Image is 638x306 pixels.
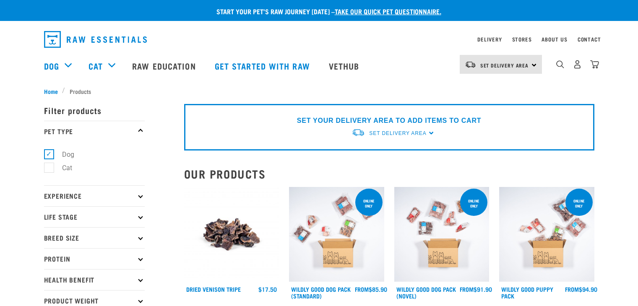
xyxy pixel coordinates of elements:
[49,163,76,173] label: Cat
[206,49,320,83] a: Get started with Raw
[477,38,502,41] a: Delivery
[565,194,593,212] div: Online Only
[578,38,601,41] a: Contact
[394,187,490,282] img: Dog Novel 0 2sec
[291,288,351,297] a: Wildly Good Dog Pack (Standard)
[396,288,456,297] a: Wildly Good Dog Pack (Novel)
[590,60,599,69] img: home-icon@2x.png
[499,187,594,282] img: Puppy 0 2sec
[44,31,147,48] img: Raw Essentials Logo
[258,286,277,293] div: $17.50
[44,227,145,248] p: Breed Size
[184,187,279,282] img: Dried Vension Tripe 1691
[44,87,62,96] a: Home
[501,288,553,297] a: Wildly Good Puppy Pack
[44,87,58,96] span: Home
[460,194,487,212] div: Online Only
[369,130,426,136] span: Set Delivery Area
[573,60,582,69] img: user.png
[44,87,594,96] nav: breadcrumbs
[89,60,103,72] a: Cat
[355,194,383,212] div: Online Only
[297,116,481,126] p: SET YOUR DELIVERY AREA TO ADD ITEMS TO CART
[565,288,579,290] span: FROM
[355,286,387,293] div: $85.90
[460,288,474,290] span: FROM
[186,288,241,290] a: Dried Venison Tripe
[124,49,206,83] a: Raw Education
[542,38,567,41] a: About Us
[355,288,369,290] span: FROM
[352,128,365,137] img: van-moving.png
[460,286,492,293] div: $91.90
[565,286,597,293] div: $94.90
[512,38,532,41] a: Stores
[44,60,59,72] a: Dog
[480,64,529,67] span: Set Delivery Area
[556,60,564,68] img: home-icon-1@2x.png
[44,100,145,121] p: Filter products
[320,49,370,83] a: Vethub
[44,185,145,206] p: Experience
[465,61,476,68] img: van-moving.png
[335,9,441,13] a: take our quick pet questionnaire.
[44,121,145,142] p: Pet Type
[37,28,601,51] nav: dropdown navigation
[44,206,145,227] p: Life Stage
[44,269,145,290] p: Health Benefit
[184,167,594,180] h2: Our Products
[289,187,384,282] img: Dog 0 2sec
[49,149,78,160] label: Dog
[44,248,145,269] p: Protein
